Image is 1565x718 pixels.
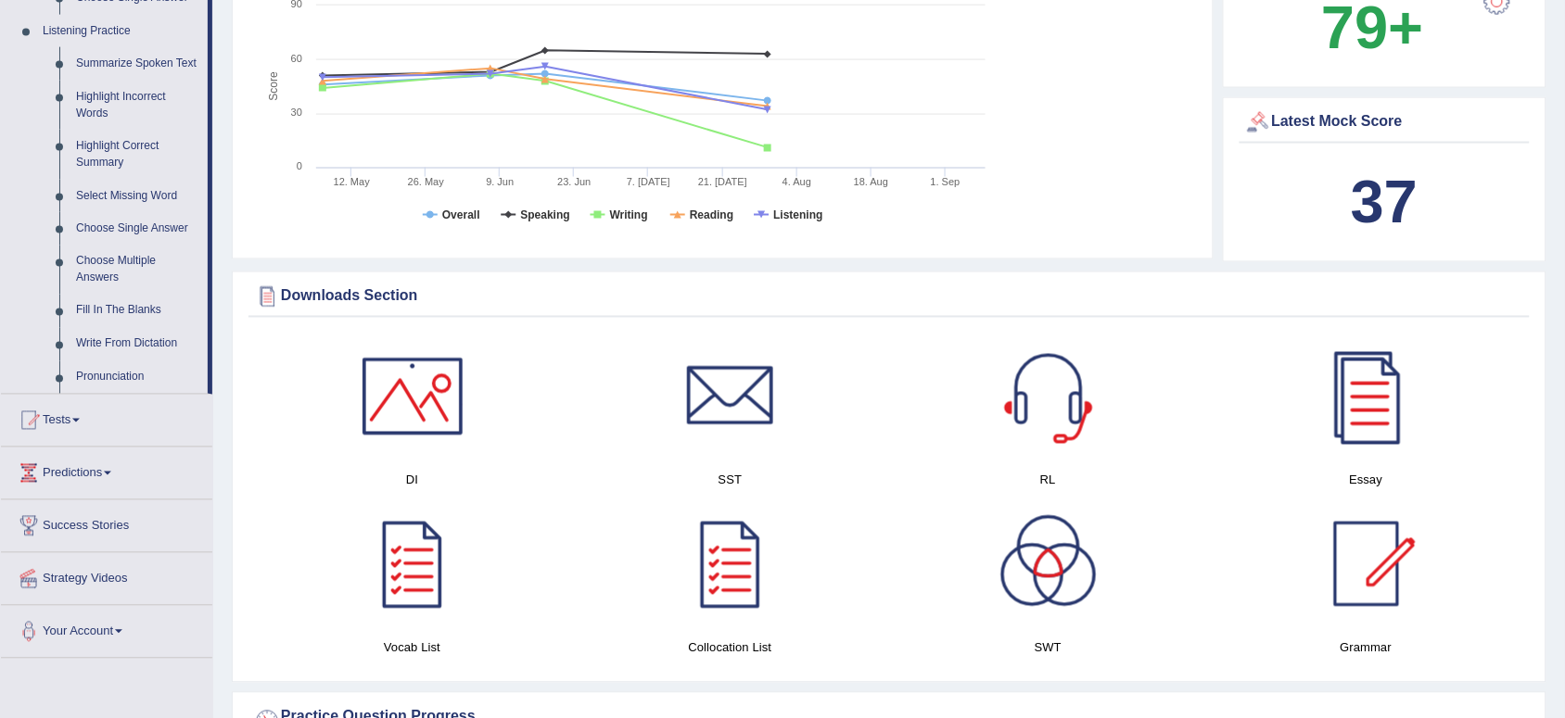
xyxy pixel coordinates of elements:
[486,176,514,187] tspan: 9. Jun
[68,47,208,81] a: Summarize Spoken Text
[442,208,480,221] tspan: Overall
[68,295,208,328] a: Fill In The Blanks
[68,246,208,295] a: Choose Multiple Answers
[580,638,880,658] h4: Collocation List
[520,208,569,221] tspan: Speaking
[68,212,208,246] a: Choose Single Answer
[1,553,212,599] a: Strategy Videos
[262,638,562,658] h4: Vocab List
[262,471,562,490] h4: DI
[1,500,212,547] a: Success Stories
[898,471,1198,490] h4: RL
[267,72,280,102] tspan: Score
[408,176,445,187] tspan: 26. May
[253,283,1525,310] div: Downloads Section
[557,176,591,187] tspan: 23. Jun
[898,638,1198,658] h4: SWT
[297,160,302,171] text: 0
[1216,471,1516,490] h4: Essay
[291,53,302,64] text: 60
[34,15,208,48] a: Listening Practice
[68,361,208,395] a: Pronunciation
[610,208,648,221] tspan: Writing
[1,606,212,652] a: Your Account
[931,176,961,187] tspan: 1. Sep
[1,447,212,494] a: Predictions
[291,107,302,118] text: 30
[627,176,670,187] tspan: 7. [DATE]
[1351,168,1418,235] b: 37
[1244,108,1526,136] div: Latest Mock Score
[773,208,822,221] tspan: Listening
[854,176,888,187] tspan: 18. Aug
[1,395,212,441] a: Tests
[1216,638,1516,658] h4: Grammar
[68,328,208,361] a: Write From Dictation
[334,176,371,187] tspan: 12. May
[698,176,747,187] tspan: 21. [DATE]
[690,208,733,221] tspan: Reading
[68,180,208,213] a: Select Missing Word
[580,471,880,490] h4: SST
[68,130,208,179] a: Highlight Correct Summary
[68,81,208,130] a: Highlight Incorrect Words
[782,176,811,187] tspan: 4. Aug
